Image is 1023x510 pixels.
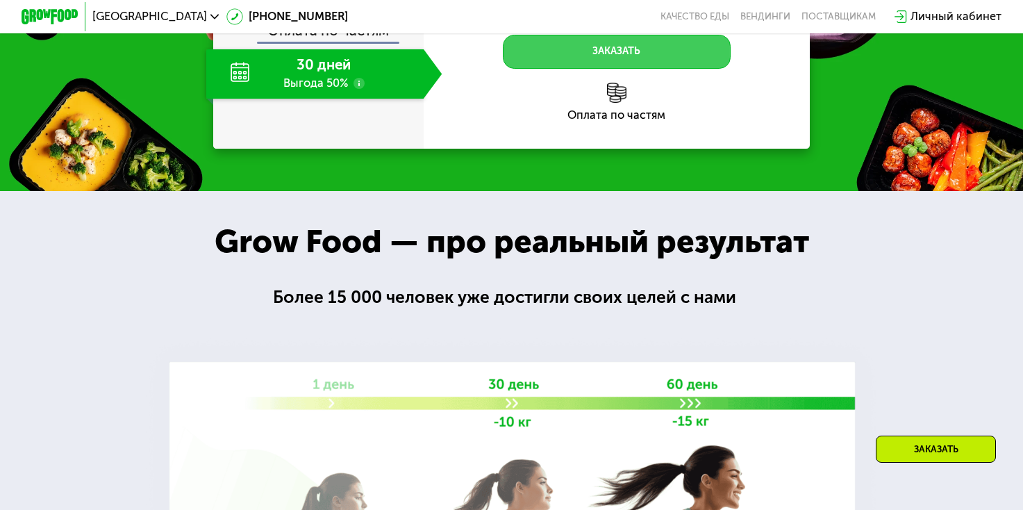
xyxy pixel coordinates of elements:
[273,284,751,311] div: Более 15 000 человек уже достигли своих целей с нами
[876,436,996,463] div: Заказать
[740,11,790,22] a: Вендинги
[215,9,424,42] div: Оплата по частям
[92,11,207,22] span: [GEOGRAPHIC_DATA]
[424,110,810,121] div: Оплата по частям
[190,217,834,266] div: Grow Food — про реальный результат
[801,11,876,22] div: поставщикам
[660,11,729,22] a: Качество еды
[503,35,730,69] button: Заказать
[226,8,349,26] a: [PHONE_NUMBER]
[910,8,1001,26] div: Личный кабинет
[607,83,627,103] img: l6xcnZfty9opOoJh.png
